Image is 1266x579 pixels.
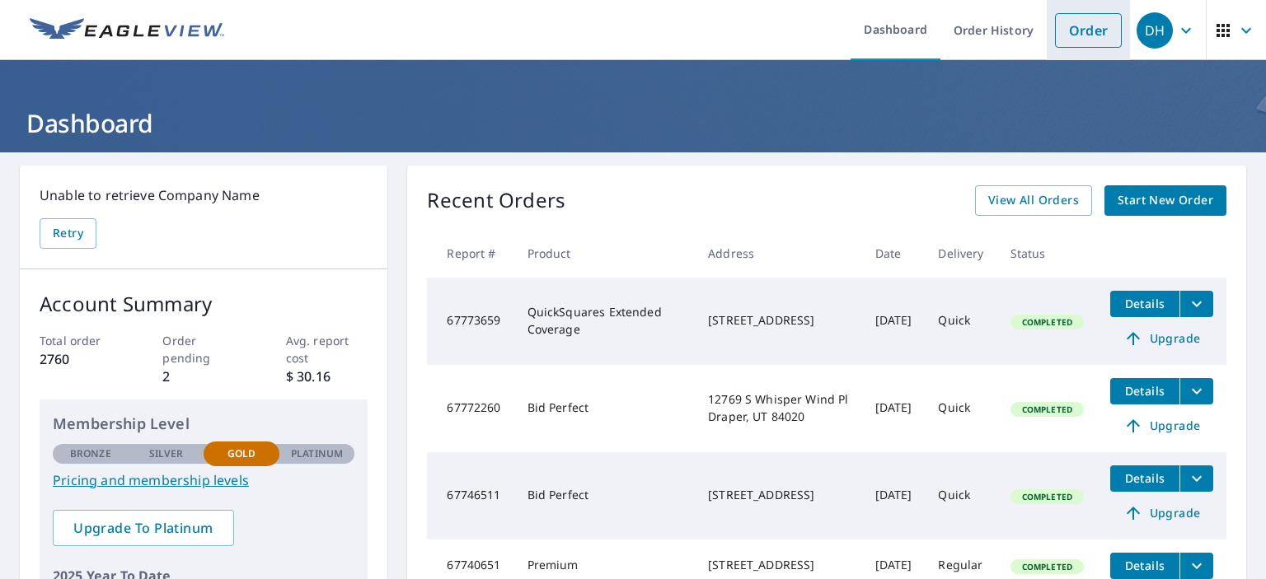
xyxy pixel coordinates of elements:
[53,470,354,490] a: Pricing and membership levels
[53,223,83,244] span: Retry
[862,229,926,278] th: Date
[1110,413,1213,439] a: Upgrade
[1120,503,1203,523] span: Upgrade
[1120,470,1170,486] span: Details
[514,365,695,452] td: Bid Perfect
[286,367,368,386] p: $ 30.16
[1110,500,1213,526] a: Upgrade
[53,413,354,435] p: Membership Level
[427,278,513,365] td: 67773659
[30,18,224,43] img: EV Logo
[1120,296,1170,311] span: Details
[1110,553,1179,579] button: detailsBtn-67740651
[427,452,513,539] td: 67746511
[925,452,996,539] td: Quick
[291,446,343,461] p: Platinum
[1110,378,1179,404] button: detailsBtn-67772260
[40,289,368,319] p: Account Summary
[925,229,996,278] th: Delivery
[1012,316,1082,328] span: Completed
[427,365,513,452] td: 67772260
[997,229,1097,278] th: Status
[708,487,848,503] div: [STREET_ADDRESS]
[1179,553,1213,579] button: filesDropdownBtn-67740651
[708,312,848,329] div: [STREET_ADDRESS]
[1120,558,1170,573] span: Details
[162,332,245,367] p: Order pending
[1120,383,1170,399] span: Details
[1012,561,1082,572] span: Completed
[40,218,96,249] button: Retry
[40,332,122,349] p: Total order
[427,229,513,278] th: Report #
[975,185,1092,216] a: View All Orders
[1118,190,1213,211] span: Start New Order
[53,510,234,546] a: Upgrade To Platinum
[925,278,996,365] td: Quick
[708,391,848,424] div: 12769 S Whisper Wind Pl Draper, UT 84020
[988,190,1079,211] span: View All Orders
[1179,465,1213,492] button: filesDropdownBtn-67746511
[66,519,221,537] span: Upgrade To Platinum
[1012,491,1082,502] span: Completed
[862,365,926,452] td: [DATE]
[1110,465,1179,492] button: detailsBtn-67746511
[427,185,565,216] p: Recent Orders
[1110,291,1179,317] button: detailsBtn-67773659
[925,365,996,452] td: Quick
[40,185,368,205] p: Unable to retrieve Company Name
[514,278,695,365] td: QuickSquares Extended Coverage
[162,367,245,386] p: 2
[40,349,122,369] p: 2760
[227,446,256,461] p: Gold
[286,332,368,367] p: Avg. report cost
[514,452,695,539] td: Bid Perfect
[20,106,1246,140] h1: Dashboard
[1055,13,1122,48] a: Order
[149,446,184,461] p: Silver
[708,557,848,573] div: [STREET_ADDRESS]
[1137,12,1173,49] div: DH
[695,229,861,278] th: Address
[1104,185,1226,216] a: Start New Order
[1110,325,1213,352] a: Upgrade
[1120,329,1203,348] span: Upgrade
[862,452,926,539] td: [DATE]
[70,446,111,461] p: Bronze
[1012,404,1082,415] span: Completed
[514,229,695,278] th: Product
[1179,291,1213,317] button: filesDropdownBtn-67773659
[1120,416,1203,436] span: Upgrade
[1179,378,1213,404] button: filesDropdownBtn-67772260
[862,278,926,365] td: [DATE]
